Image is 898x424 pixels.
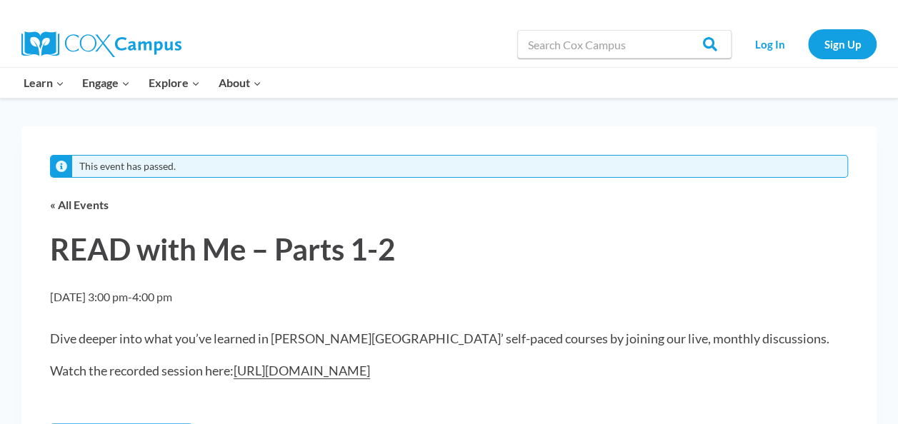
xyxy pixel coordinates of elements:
p: Dive deeper into what you’ve learned in [PERSON_NAME][GEOGRAPHIC_DATA]’ self-paced courses by joi... [50,329,848,348]
nav: Primary Navigation [14,68,270,98]
a: [URL][DOMAIN_NAME] [234,363,370,379]
button: Child menu of Explore [139,68,209,98]
button: Child menu of Learn [14,68,74,98]
h2: - [50,288,172,306]
img: Cox Campus [21,31,181,57]
li: This event has passed. [79,161,176,173]
button: Child menu of Engage [74,68,140,98]
span: 4:00 pm [132,290,172,303]
span: [DATE] 3:00 pm [50,290,128,303]
a: « All Events [50,198,109,211]
a: Log In [739,29,801,59]
input: Search Cox Campus [517,30,732,59]
button: Child menu of About [209,68,271,98]
h1: READ with Me – Parts 1-2 [50,229,848,271]
p: Watch the recorded session here: [50,361,848,380]
nav: Secondary Navigation [739,29,877,59]
a: Sign Up [808,29,877,59]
